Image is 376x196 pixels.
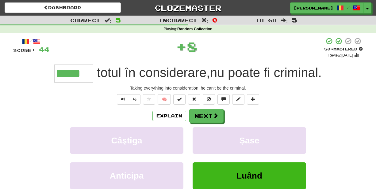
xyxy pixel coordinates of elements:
span: 44 [39,46,49,53]
button: Explain [152,111,186,121]
div: Taking everything into consideration, he can't be the criminal. [13,85,363,91]
div: Text-to-speech controls [116,94,140,105]
span: 50 % [324,46,333,51]
button: ½ [129,94,140,105]
span: Correct [70,17,100,23]
span: totul [97,65,121,80]
a: Clozemaster [130,2,246,13]
span: / [347,5,350,9]
a: [PERSON_NAME] / [290,2,364,13]
button: Ignore sentence (alt+i) [203,94,215,105]
strong: Random Collection [177,27,213,31]
small: Review: [DATE] [328,53,353,57]
button: 🧠 [158,94,171,105]
a: Dashboard [5,2,121,13]
button: Next [189,109,224,123]
button: Edit sentence (alt+d) [232,94,244,105]
span: Câştiga [111,136,142,145]
span: Luând [236,171,262,180]
span: : [105,18,111,23]
span: [PERSON_NAME] [294,5,333,11]
span: To go [255,17,277,23]
span: 5 [292,16,297,24]
span: , . [93,65,322,80]
span: + [176,37,187,56]
span: Şase [239,136,259,145]
button: Add to collection (alt+a) [247,94,259,105]
button: Favorite sentence (alt+f) [143,94,155,105]
span: nu [210,65,224,80]
span: Anticipa [110,171,144,180]
button: Play sentence audio (ctl+space) [117,94,129,105]
button: Discuss sentence (alt+u) [217,94,230,105]
span: Incorrect [159,17,197,23]
span: : [201,18,208,23]
button: Şase [193,127,306,154]
button: Reset to 0% Mastered (alt+r) [188,94,200,105]
span: 0 [212,16,217,24]
span: poate [228,65,260,80]
span: considerare [139,65,206,80]
span: : [281,18,288,23]
span: 8 [187,39,198,54]
span: 5 [116,16,121,24]
button: Luând [193,162,306,189]
button: Set this sentence to 100% Mastered (alt+m) [173,94,186,105]
span: fi [264,65,270,80]
div: / [13,37,49,45]
span: criminal [274,65,318,80]
div: Mastered [324,46,363,52]
span: în [125,65,136,80]
button: Anticipa [70,162,183,189]
span: Score: [13,48,35,53]
button: Câştiga [70,127,183,154]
